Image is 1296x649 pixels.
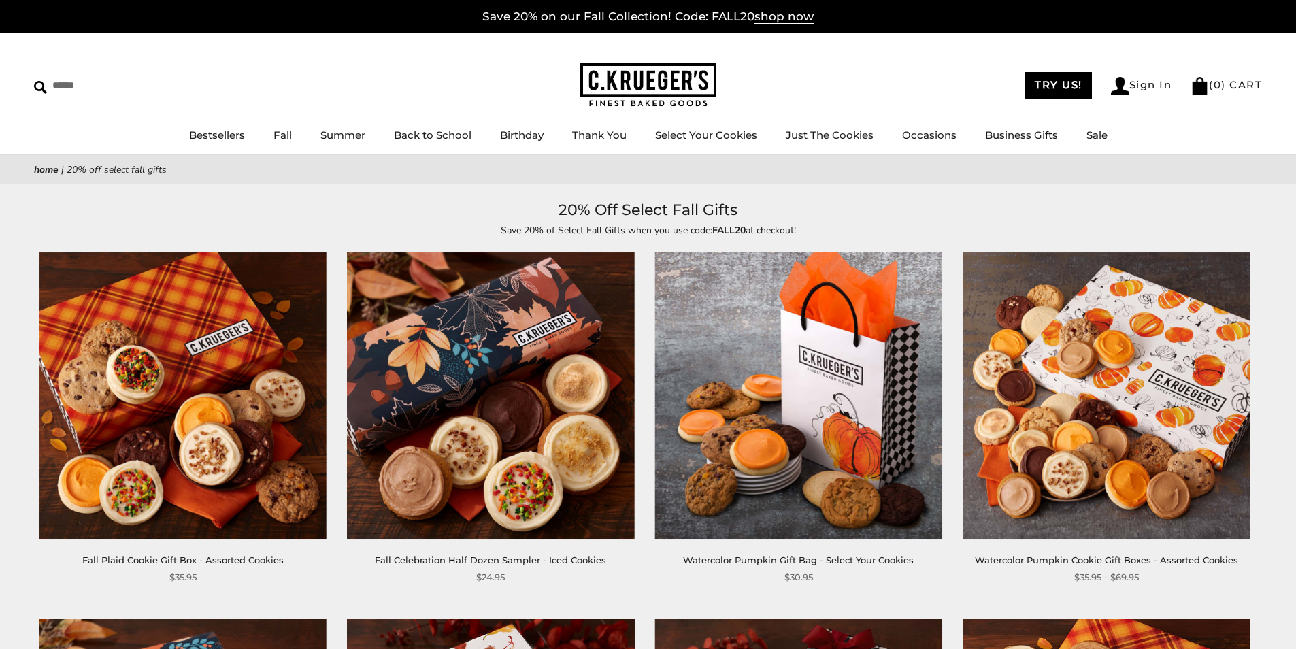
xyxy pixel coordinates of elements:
[54,198,1242,222] h1: 20% Off Select Fall Gifts
[655,129,757,142] a: Select Your Cookies
[189,129,245,142] a: Bestsellers
[11,597,141,638] iframe: Sign Up via Text for Offers
[754,10,814,24] span: shop now
[500,129,544,142] a: Birthday
[67,163,167,176] span: 20% Off Select Fall Gifts
[61,163,64,176] span: |
[975,554,1238,565] a: Watercolor Pumpkin Cookie Gift Boxes - Assorted Cookies
[572,129,627,142] a: Thank You
[1086,129,1108,142] a: Sale
[482,10,814,24] a: Save 20% on our Fall Collection! Code: FALL20shop now
[394,129,471,142] a: Back to School
[82,554,284,565] a: Fall Plaid Cookie Gift Box - Assorted Cookies
[1214,78,1222,91] span: 0
[476,570,505,584] span: $24.95
[34,163,59,176] a: Home
[169,570,197,584] span: $35.95
[655,252,942,539] img: Watercolor Pumpkin Gift Bag - Select Your Cookies
[1025,72,1092,99] a: TRY US!
[1074,570,1139,584] span: $35.95 - $69.95
[784,570,813,584] span: $30.95
[712,224,746,237] strong: FALL20
[1111,77,1172,95] a: Sign In
[1111,77,1129,95] img: Account
[273,129,292,142] a: Fall
[902,129,957,142] a: Occasions
[1191,77,1209,95] img: Bag
[34,162,1262,178] nav: breadcrumbs
[580,63,716,107] img: C.KRUEGER'S
[34,81,47,94] img: Search
[375,554,606,565] a: Fall Celebration Half Dozen Sampler - Iced Cookies
[347,252,634,539] img: Fall Celebration Half Dozen Sampler - Iced Cookies
[1191,78,1262,91] a: (0) CART
[320,129,365,142] a: Summer
[985,129,1058,142] a: Business Gifts
[34,75,196,96] input: Search
[683,554,914,565] a: Watercolor Pumpkin Gift Bag - Select Your Cookies
[963,252,1250,539] img: Watercolor Pumpkin Cookie Gift Boxes - Assorted Cookies
[335,222,961,238] p: Save 20% of Select Fall Gifts when you use code: at checkout!
[786,129,874,142] a: Just The Cookies
[39,252,327,539] img: Fall Plaid Cookie Gift Box - Assorted Cookies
